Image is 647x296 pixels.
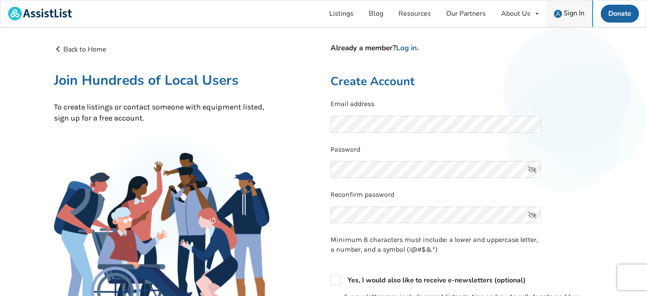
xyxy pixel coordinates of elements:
p: Minimum 8 characters must include: a lower and uppercase letter, a number, and a symbol (!@#$&*) [331,235,541,255]
p: Email address [331,99,593,109]
h4: Already a member? . [331,43,593,53]
img: user icon [554,10,562,18]
h2: Create Account [331,74,593,89]
p: Reconfirm password [331,190,593,200]
strong: Yes, I would also like to receive e-newsletters (optional) [348,276,526,285]
a: Our Partners [439,0,493,27]
a: Back to Home [54,45,107,54]
h1: Join Hundreds of Local Users [54,72,270,89]
a: Log in [396,43,417,53]
a: Resources [391,0,439,27]
a: Donate [601,5,639,23]
a: Listings [322,0,361,27]
div: About Us [501,10,530,17]
p: Password [331,145,593,155]
a: Blog [361,0,391,27]
span: Sign In [564,9,584,18]
p: To create listings or contact someone with equipment listed, sign up for a free account. [54,102,270,124]
a: user icon Sign In [546,0,592,27]
img: assistlist-logo [8,7,72,20]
